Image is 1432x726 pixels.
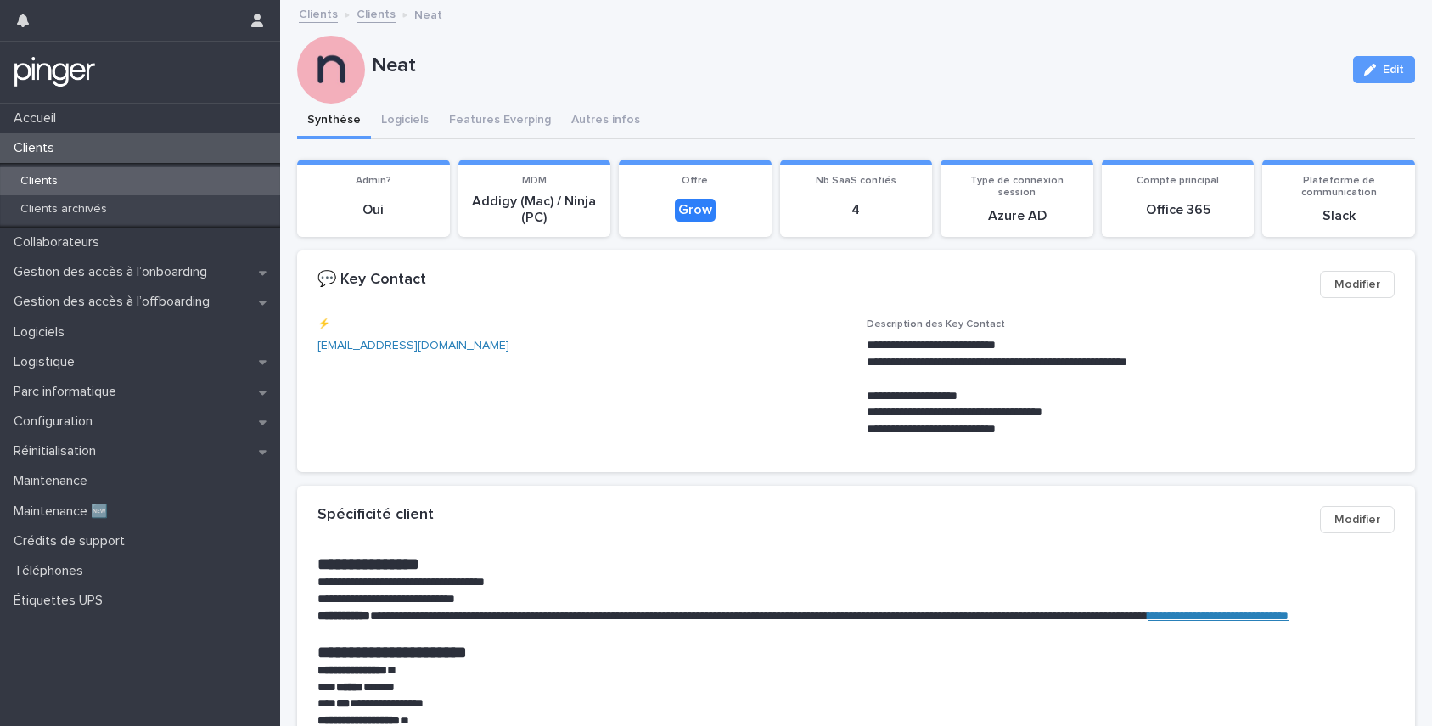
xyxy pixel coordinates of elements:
[1320,506,1395,533] button: Modifier
[307,202,440,218] p: Oui
[7,563,97,579] p: Téléphones
[1320,271,1395,298] button: Modifier
[7,384,130,400] p: Parc informatique
[439,104,561,139] button: Features Everping
[1272,208,1405,224] p: Slack
[317,340,509,352] a: [EMAIL_ADDRESS][DOMAIN_NAME]
[816,176,896,186] span: Nb SaaS confiés
[357,3,396,23] a: Clients
[675,199,716,222] div: Grow
[7,593,116,609] p: Étiquettes UPS
[297,104,371,139] button: Synthèse
[1137,176,1219,186] span: Compte principal
[7,354,88,370] p: Logistique
[7,294,223,310] p: Gestion des accès à l’offboarding
[7,110,70,127] p: Accueil
[317,319,330,329] span: ⚡️
[1112,202,1244,218] p: Office 365
[7,174,71,189] p: Clients
[970,176,1064,198] span: Type de connexion session
[7,473,101,489] p: Maintenance
[7,140,68,156] p: Clients
[7,324,78,340] p: Logiciels
[414,4,442,23] p: Neat
[522,176,547,186] span: MDM
[1334,276,1380,293] span: Modifier
[317,271,426,290] h2: 💬 Key Contact
[561,104,650,139] button: Autres infos
[372,53,1339,78] p: Neat
[371,104,439,139] button: Logiciels
[7,202,121,217] p: Clients archivés
[7,504,121,520] p: Maintenance 🆕
[1353,56,1415,83] button: Edit
[317,506,434,525] h2: Spécificité client
[7,414,106,430] p: Configuration
[1334,511,1380,528] span: Modifier
[1301,176,1377,198] span: Plateforme de communication
[14,55,96,89] img: mTgBEunGTSyRkCgitkcU
[7,264,221,280] p: Gestion des accès à l’onboarding
[867,319,1005,329] span: Description des Key Contact
[682,176,708,186] span: Offre
[790,202,923,218] p: 4
[356,176,391,186] span: Admin?
[951,208,1083,224] p: Azure AD
[7,234,113,250] p: Collaborateurs
[1383,64,1404,76] span: Edit
[7,533,138,549] p: Crédits de support
[299,3,338,23] a: Clients
[469,194,601,226] p: Addigy (Mac) / Ninja (PC)
[7,443,110,459] p: Réinitialisation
